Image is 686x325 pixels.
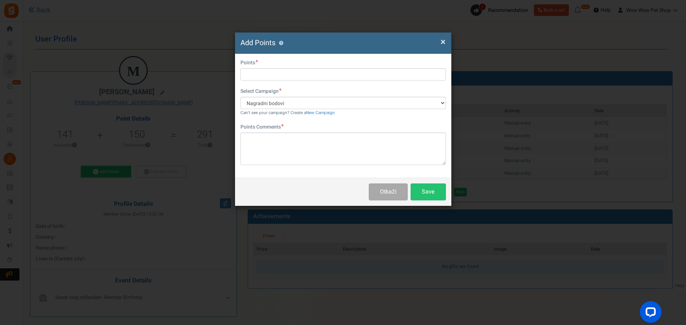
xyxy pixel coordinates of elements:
button: Otkaži [369,183,407,200]
span: Add Points [240,38,275,48]
label: Points Comments [240,123,284,131]
span: × [441,35,446,49]
button: Save [411,183,446,200]
label: Select Campaign [240,88,282,95]
label: Points [240,59,258,66]
small: Can't see your campaign? Create a [240,110,335,116]
a: New Campaign [306,110,335,116]
button: ? [279,41,284,45]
